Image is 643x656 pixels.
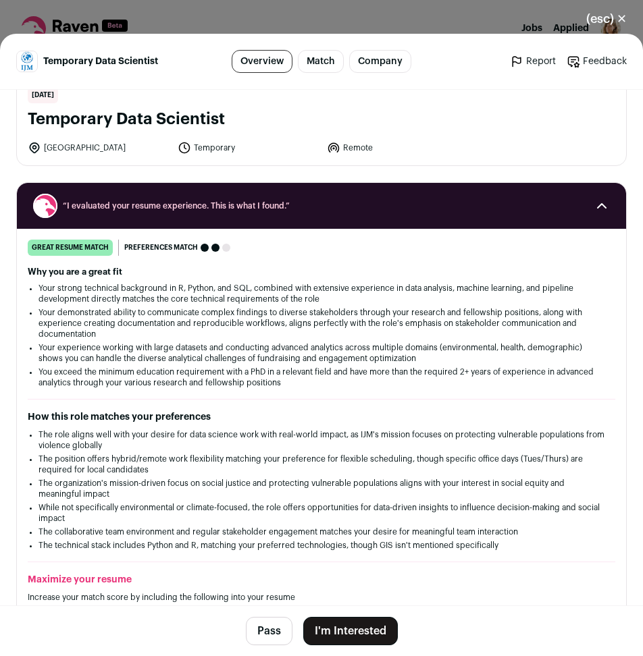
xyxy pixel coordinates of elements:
[246,617,292,645] button: Pass
[17,51,37,72] img: 41be0fe0e84fa46341731d11cced4128703f4b460bca303f13357c0b74d2380c.jpg
[38,540,605,551] li: The technical stack includes Python and R, matching your preferred technologies, though GIS isn't...
[349,50,411,73] a: Company
[38,283,605,304] li: Your strong technical background in R, Python, and SQL, combined with extensive experience in dat...
[38,478,605,499] li: The organization's mission-driven focus on social justice and protecting vulnerable populations a...
[28,592,615,603] p: Increase your match score by including the following into your resume
[570,4,643,34] button: Close modal
[63,200,580,211] span: “I evaluated your resume experience. This is what I found.”
[510,55,556,68] a: Report
[38,342,605,364] li: Your experience working with large datasets and conducting advanced analytics across multiple dom...
[327,141,469,155] li: Remote
[28,141,170,155] li: [GEOGRAPHIC_DATA]
[28,267,615,277] h2: Why you are a great fit
[178,141,319,155] li: Temporary
[38,526,605,537] li: The collaborative team environment and regular stakeholder engagement matches your desire for mea...
[38,366,605,388] li: You exceed the minimum education requirement with a PhD in a relevant field and have more than th...
[232,50,292,73] a: Overview
[28,109,615,130] h1: Temporary Data Scientist
[38,454,605,475] li: The position offers hybrid/remote work flexibility matching your preference for flexible scheduli...
[28,87,58,103] span: [DATE]
[38,307,605,339] li: Your demonstrated ability to communicate complex findings to diverse stakeholders through your re...
[298,50,344,73] a: Match
[38,502,605,524] li: While not specifically environmental or climate-focused, the role offers opportunities for data-d...
[28,573,615,586] h2: Maximize your resume
[43,55,158,68] span: Temporary Data Scientist
[28,240,113,256] div: great resume match
[303,617,398,645] button: I'm Interested
[124,241,198,254] span: Preferences match
[567,55,627,68] a: Feedback
[38,429,605,451] li: The role aligns well with your desire for data science work with real-world impact, as IJM's miss...
[28,410,615,424] h2: How this role matches your preferences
